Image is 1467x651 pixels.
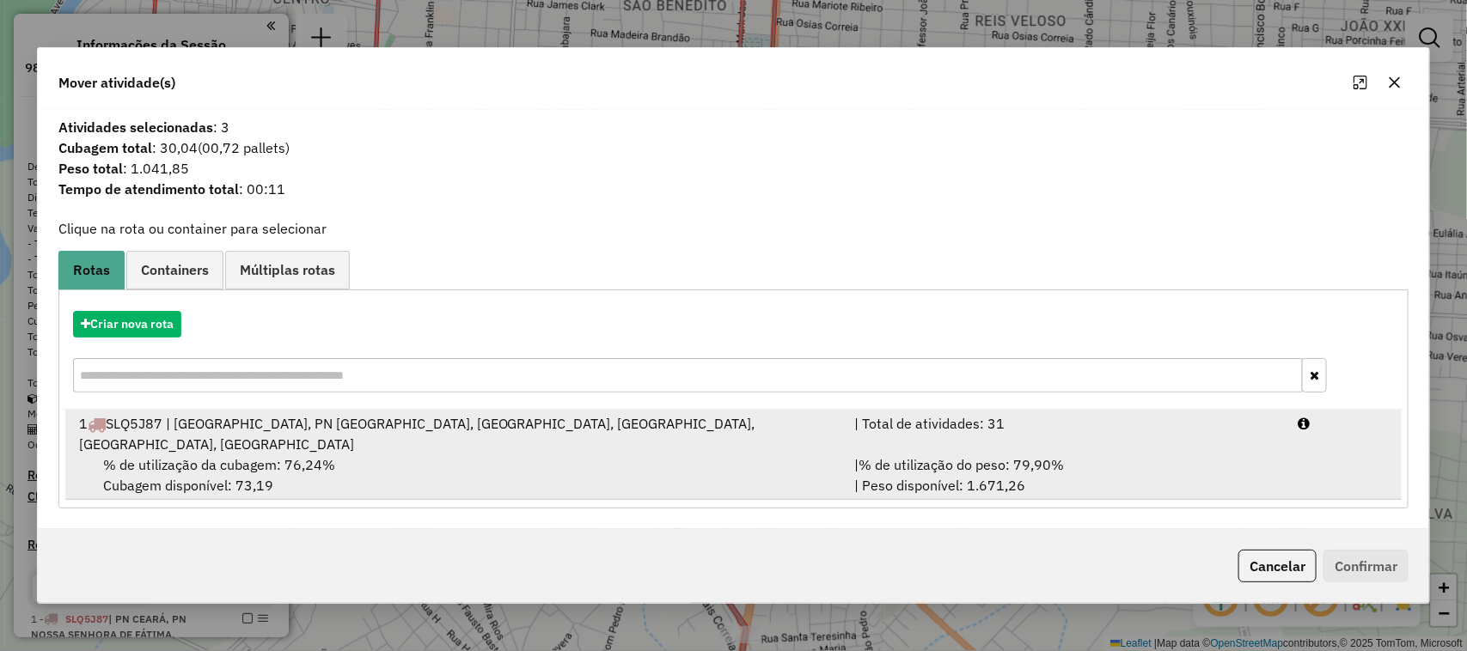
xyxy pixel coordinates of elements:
[48,137,1420,158] span: : 30,04
[69,454,845,496] div: Cubagem disponível: 73,19
[1347,69,1374,96] button: Maximize
[48,179,1420,199] span: : 00:11
[58,218,327,239] label: Clique na rota ou container para selecionar
[69,413,845,454] div: 1 SLQ5J87 | [GEOGRAPHIC_DATA], PN [GEOGRAPHIC_DATA], [GEOGRAPHIC_DATA], [GEOGRAPHIC_DATA], [GEOGR...
[844,454,1287,496] div: | | Peso disponível: 1.671,26
[48,158,1420,179] span: : 1.041,85
[58,180,239,198] strong: Tempo de atendimento total
[58,72,175,93] span: Mover atividade(s)
[859,456,1064,473] span: % de utilização do peso: 79,90%
[73,311,181,338] button: Criar nova rota
[141,263,209,277] span: Containers
[58,119,213,136] strong: Atividades selecionadas
[240,263,335,277] span: Múltiplas rotas
[1238,550,1317,582] button: Cancelar
[198,139,290,156] span: (00,72 pallets)
[73,263,110,277] span: Rotas
[58,160,123,177] strong: Peso total
[1298,417,1310,430] i: Porcentagens após mover as atividades: Cubagem: 85,99% Peso: 92,43%
[58,139,152,156] strong: Cubagem total
[844,413,1287,454] div: | Total de atividades: 31
[103,456,335,473] span: % de utilização da cubagem: 76,24%
[48,117,1420,137] span: : 3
